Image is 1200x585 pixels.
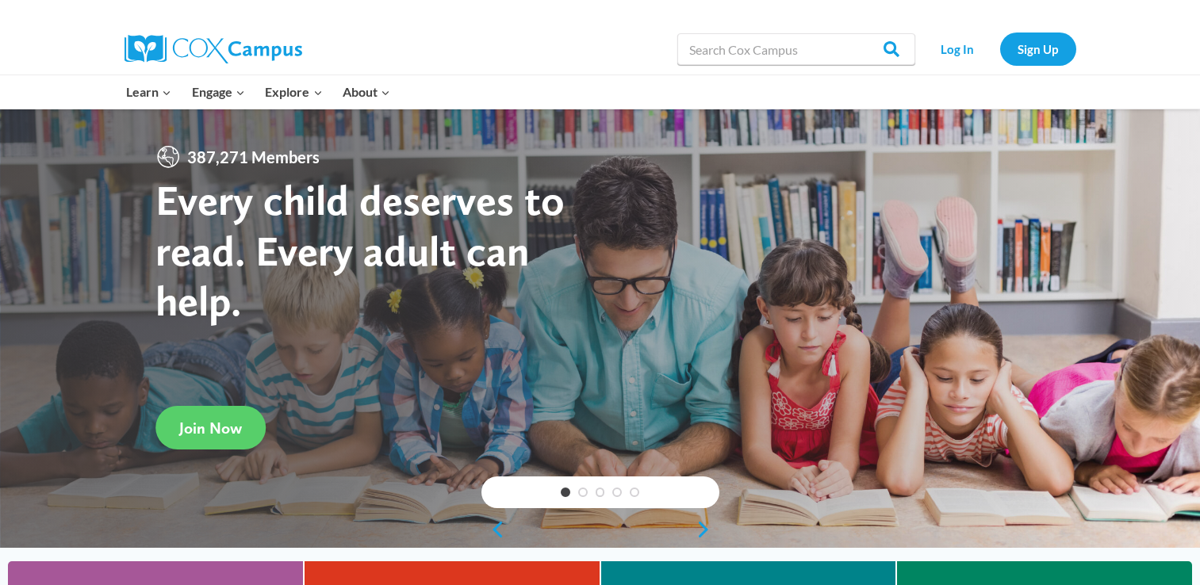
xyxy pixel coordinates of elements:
input: Search Cox Campus [677,33,915,65]
span: Learn [126,82,171,102]
a: 5 [630,487,639,497]
span: About [343,82,390,102]
a: 4 [612,487,622,497]
nav: Secondary Navigation [923,32,1076,65]
a: Join Now [155,406,266,449]
img: Cox Campus [125,35,302,63]
a: previous [481,520,505,539]
a: 2 [578,487,588,497]
div: content slider buttons [481,514,719,545]
strong: Every child deserves to read. Every adult can help. [155,174,565,326]
a: 3 [596,487,605,497]
a: next [696,520,719,539]
a: 1 [561,487,570,497]
span: Engage [192,82,245,102]
nav: Primary Navigation [117,75,401,109]
a: Log In [923,32,992,65]
span: Explore [265,82,322,102]
a: Sign Up [1000,32,1076,65]
span: Join Now [179,419,242,438]
span: 387,271 Members [181,144,326,170]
